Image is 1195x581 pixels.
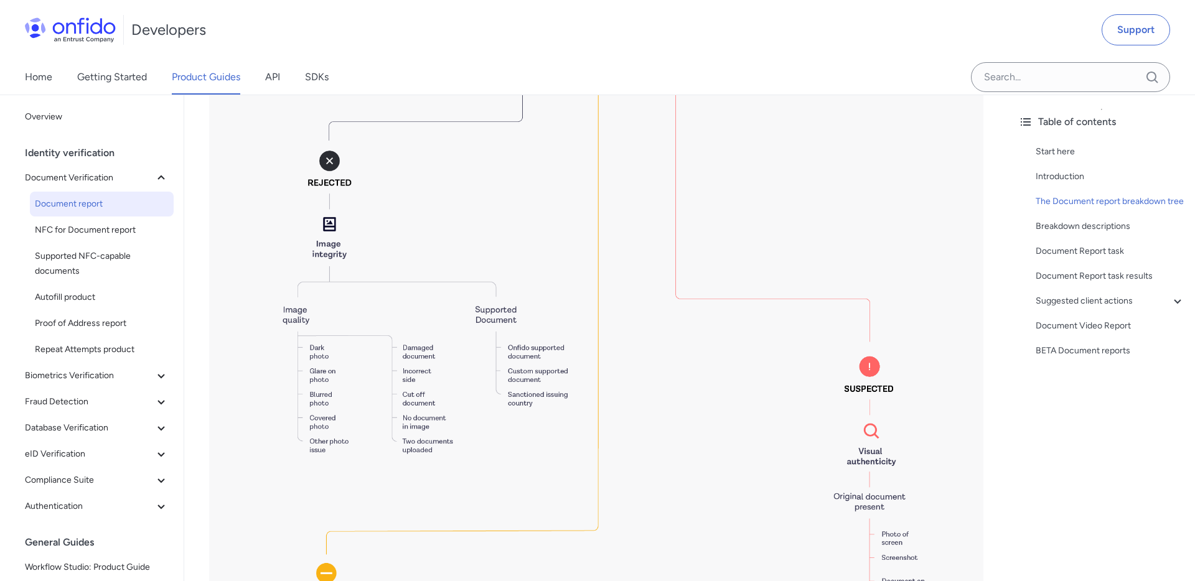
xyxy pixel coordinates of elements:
button: Fraud Detection [20,389,174,414]
a: Document Report task results [1036,269,1185,284]
a: Document report [30,192,174,216]
span: Biometrics Verification [25,368,154,383]
button: Compliance Suite [20,468,174,493]
a: Workflow Studio: Product Guide [20,555,174,580]
a: Support [1102,14,1170,45]
a: Repeat Attempts product [30,337,174,362]
a: The Document report breakdown tree [1036,194,1185,209]
span: Workflow Studio: Product Guide [25,560,169,575]
a: Suggested client actions [1036,294,1185,309]
div: General Guides [25,530,179,555]
a: Introduction [1036,169,1185,184]
a: SDKs [305,60,329,95]
button: Document Verification [20,165,174,190]
div: Identity verification [25,141,179,165]
a: Getting Started [77,60,147,95]
img: Onfido Logo [25,17,116,42]
a: Breakdown descriptions [1036,219,1185,234]
input: Onfido search input field [971,62,1170,92]
span: Document report [35,197,169,211]
a: Home [25,60,52,95]
a: Start here [1036,144,1185,159]
span: Proof of Address report [35,316,169,331]
span: Authentication [25,499,154,514]
span: Autofill product [35,290,169,305]
h1: Developers [131,20,206,40]
button: Authentication [20,494,174,519]
div: Table of contents [1018,114,1185,129]
span: Compliance Suite [25,473,154,488]
a: Document Video Report [1036,318,1185,333]
a: Document Report task [1036,244,1185,259]
span: eID Verification [25,447,154,462]
a: Autofill product [30,285,174,310]
span: NFC for Document report [35,223,169,238]
span: Supported NFC-capable documents [35,249,169,279]
a: NFC for Document report [30,218,174,243]
a: Product Guides [172,60,240,95]
span: Document Verification [25,170,154,185]
a: Overview [20,105,174,129]
a: API [265,60,280,95]
span: Repeat Attempts product [35,342,169,357]
button: Biometrics Verification [20,363,174,388]
button: eID Verification [20,442,174,467]
a: Proof of Address report [30,311,174,336]
a: Supported NFC-capable documents [30,244,174,284]
a: BETA Document reports [1036,343,1185,358]
button: Database Verification [20,416,174,440]
span: Fraud Detection [25,394,154,409]
span: Overview [25,109,169,124]
span: Database Verification [25,421,154,435]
